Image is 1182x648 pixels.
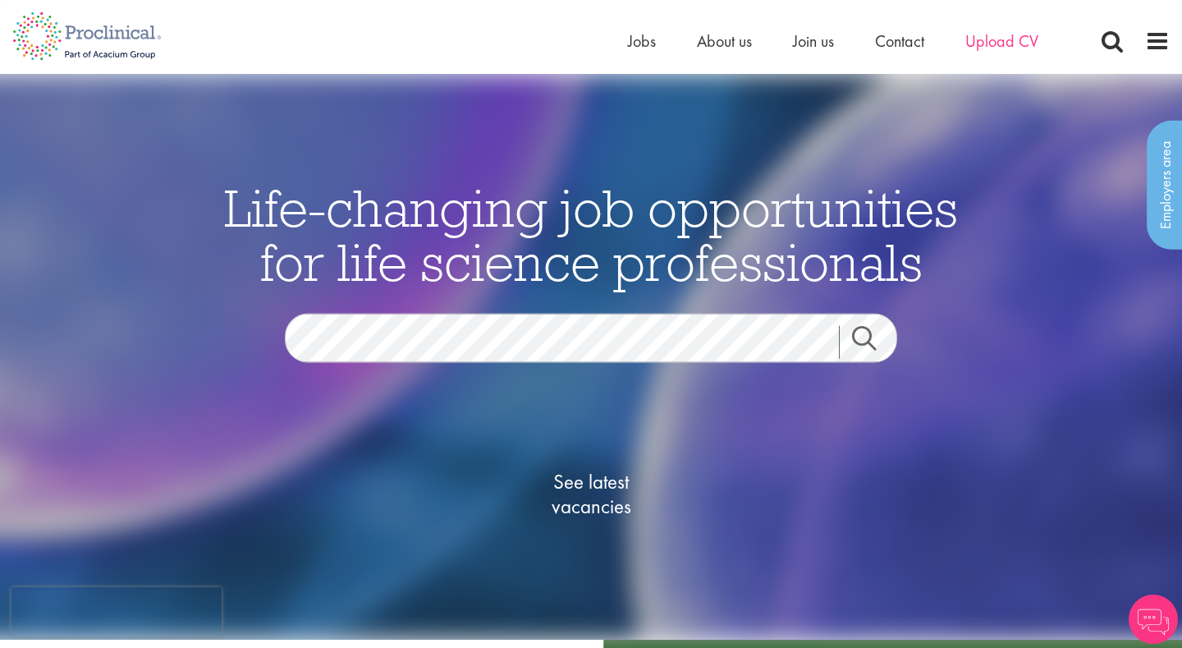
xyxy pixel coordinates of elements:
a: Job search submit button [839,326,909,359]
a: About us [697,30,752,52]
iframe: reCAPTCHA [11,587,222,637]
img: Chatbot [1129,595,1178,644]
a: Contact [875,30,924,52]
span: Life-changing job opportunities for life science professionals [224,175,958,295]
a: Upload CV [965,30,1038,52]
a: Jobs [628,30,656,52]
span: See latest vacancies [509,470,673,519]
a: Join us [793,30,834,52]
a: See latestvacancies [509,404,673,585]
